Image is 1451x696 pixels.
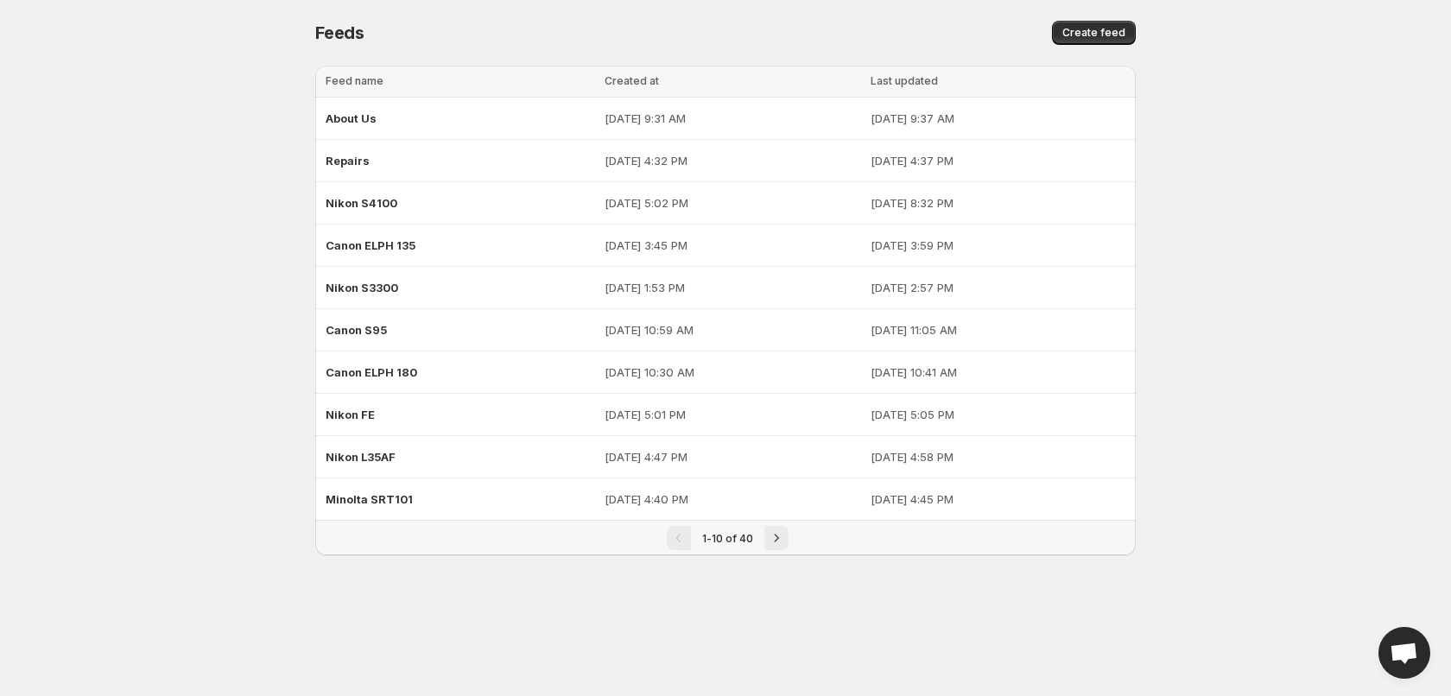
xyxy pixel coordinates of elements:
span: Nikon S4100 [326,196,397,210]
span: 1-10 of 40 [702,532,753,545]
p: [DATE] 4:45 PM [871,490,1125,508]
p: [DATE] 8:32 PM [871,194,1125,212]
span: Create feed [1062,26,1125,40]
span: Minolta SRT101 [326,492,413,506]
span: Nikon FE [326,408,375,421]
p: [DATE] 3:59 PM [871,237,1125,254]
span: Nikon L35AF [326,450,396,464]
nav: Pagination [315,520,1136,555]
span: Nikon S3300 [326,281,398,294]
p: [DATE] 10:41 AM [871,364,1125,381]
p: [DATE] 9:31 AM [605,110,860,127]
p: [DATE] 4:40 PM [605,490,860,508]
p: [DATE] 4:58 PM [871,448,1125,465]
span: Repairs [326,154,370,168]
span: Feed name [326,74,383,87]
p: [DATE] 4:47 PM [605,448,860,465]
p: [DATE] 5:05 PM [871,406,1125,423]
p: [DATE] 4:37 PM [871,152,1125,169]
span: Canon S95 [326,323,387,337]
span: Canon ELPH 180 [326,365,417,379]
p: [DATE] 4:32 PM [605,152,860,169]
span: About Us [326,111,377,125]
button: Next [764,526,789,550]
span: Feeds [315,22,364,43]
p: [DATE] 5:02 PM [605,194,860,212]
span: Created at [605,74,659,87]
div: Open chat [1378,627,1430,679]
p: [DATE] 5:01 PM [605,406,860,423]
span: Canon ELPH 135 [326,238,415,252]
button: Create feed [1052,21,1136,45]
p: [DATE] 10:59 AM [605,321,860,339]
p: [DATE] 3:45 PM [605,237,860,254]
span: Last updated [871,74,938,87]
p: [DATE] 1:53 PM [605,279,860,296]
p: [DATE] 9:37 AM [871,110,1125,127]
p: [DATE] 10:30 AM [605,364,860,381]
p: [DATE] 11:05 AM [871,321,1125,339]
p: [DATE] 2:57 PM [871,279,1125,296]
